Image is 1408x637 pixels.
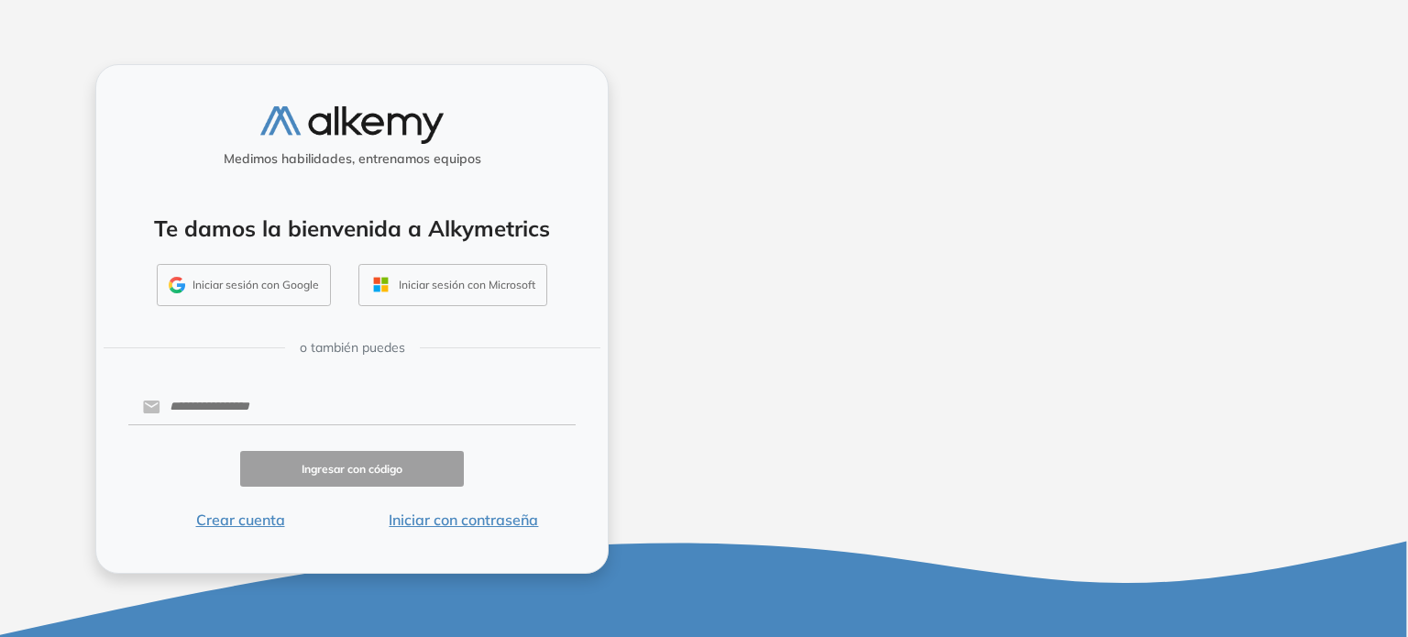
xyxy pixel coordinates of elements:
img: logo-alkemy [260,106,444,144]
span: o también puedes [300,338,405,357]
img: OUTLOOK_ICON [370,274,391,295]
h4: Te damos la bienvenida a Alkymetrics [120,215,584,242]
iframe: Chat Widget [1316,549,1408,637]
img: GMAIL_ICON [169,277,185,293]
button: Iniciar con contraseña [352,509,576,531]
button: Ingresar con código [240,451,464,487]
h5: Medimos habilidades, entrenamos equipos [104,151,600,167]
button: Iniciar sesión con Microsoft [358,264,547,306]
button: Iniciar sesión con Google [157,264,331,306]
button: Crear cuenta [128,509,352,531]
